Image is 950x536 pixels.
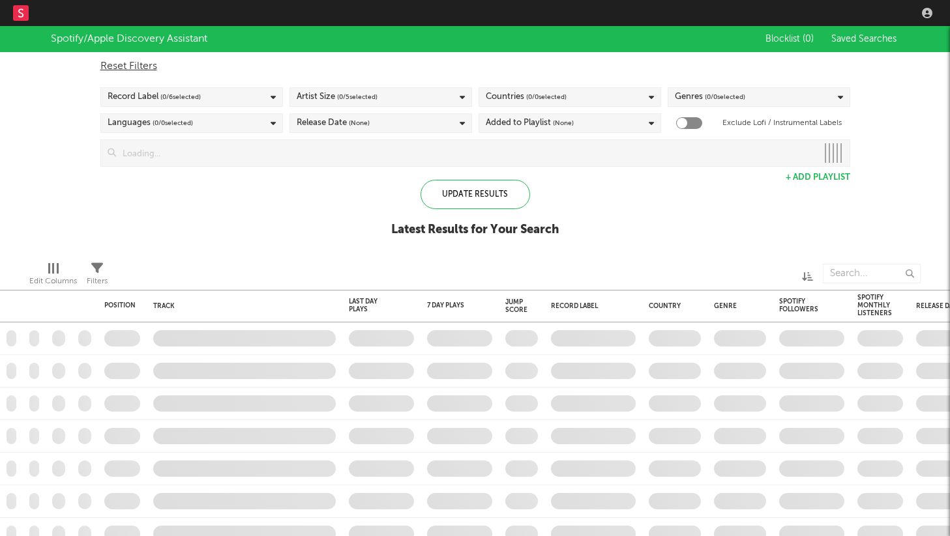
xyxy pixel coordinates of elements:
[803,35,814,44] span: ( 0 )
[427,302,473,309] div: 7 Day Plays
[765,35,814,44] span: Blocklist
[722,115,842,131] label: Exclude Lofi / Instrumental Labels
[551,302,629,310] div: Record Label
[108,89,201,105] div: Record Label
[486,89,567,105] div: Countries
[160,89,201,105] span: ( 0 / 6 selected)
[116,140,817,166] input: Loading...
[823,264,921,283] input: Search...
[675,89,745,105] div: Genres
[297,89,378,105] div: Artist Size
[29,274,77,289] div: Edit Columns
[779,298,825,313] div: Spotify Followers
[831,35,899,44] span: Saved Searches
[87,257,108,295] div: Filters
[486,115,574,131] div: Added to Playlist
[505,298,527,314] div: Jump Score
[705,89,745,105] span: ( 0 / 0 selected)
[553,115,574,131] span: (None)
[526,89,567,105] span: ( 0 / 0 selected)
[649,302,694,310] div: Country
[421,180,530,209] div: Update Results
[108,115,193,131] div: Languages
[827,34,899,44] button: Saved Searches
[349,298,394,313] div: Last Day Plays
[51,31,207,47] div: Spotify/Apple Discovery Assistant
[857,294,892,317] div: Spotify Monthly Listeners
[786,173,850,182] button: + Add Playlist
[297,115,370,131] div: Release Date
[153,115,193,131] span: ( 0 / 0 selected)
[349,115,370,131] span: (None)
[100,59,850,74] div: Reset Filters
[29,257,77,295] div: Edit Columns
[104,302,136,309] div: Position
[153,302,329,310] div: Track
[337,89,378,105] span: ( 0 / 5 selected)
[87,274,108,289] div: Filters
[391,222,559,238] div: Latest Results for Your Search
[714,302,760,310] div: Genre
